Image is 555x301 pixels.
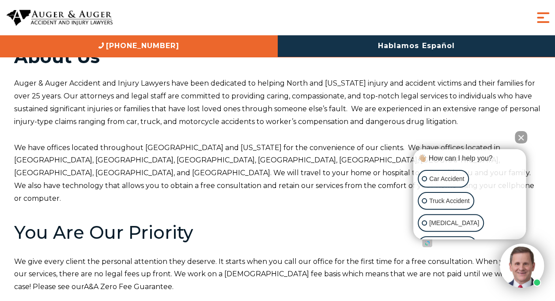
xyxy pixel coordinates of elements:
div: 👋🏼 How can I help you? [415,154,524,163]
b: You Are Our Priority [14,222,193,243]
h1: About Us [14,48,541,66]
span: We have offices located throughout [GEOGRAPHIC_DATA] and [US_STATE] for the convenience of our cl... [14,143,534,203]
img: Auger & Auger Accident and Injury Lawyers Logo [7,10,113,26]
p: Car Accident [429,173,464,184]
span: Auger & Auger Accident and Injury Lawyers have been dedicated to helping North and [US_STATE] inj... [14,79,540,125]
a: Open intaker chat [422,239,432,247]
p: [MEDICAL_DATA] [429,218,479,229]
button: Menu [534,9,552,26]
img: Intaker widget Avatar [500,244,544,288]
span: We give every client the personal attention they deserve. It starts when you call our office for ... [14,257,536,291]
button: Close Intaker Chat Widget [515,131,527,143]
p: Truck Accident [429,196,469,207]
span: A&A Zero Fee Guarantee. [84,282,174,291]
